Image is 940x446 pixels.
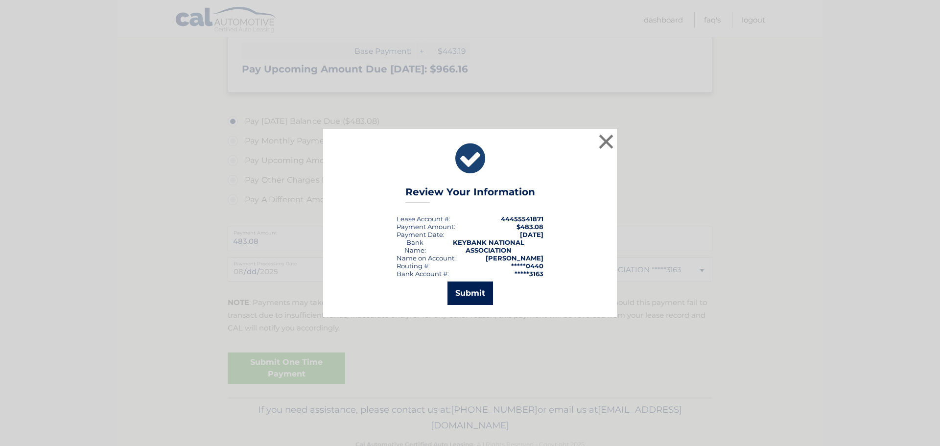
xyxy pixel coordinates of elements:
[397,231,443,238] span: Payment Date
[520,231,543,238] span: [DATE]
[453,238,524,254] strong: KEYBANK NATIONAL ASSOCIATION
[397,262,430,270] div: Routing #:
[486,254,543,262] strong: [PERSON_NAME]
[397,231,445,238] div: :
[501,215,543,223] strong: 44455541871
[397,270,449,278] div: Bank Account #:
[397,238,433,254] div: Bank Name:
[405,186,535,203] h3: Review Your Information
[517,223,543,231] span: $483.08
[397,215,450,223] div: Lease Account #:
[596,132,616,151] button: ×
[447,282,493,305] button: Submit
[397,223,455,231] div: Payment Amount:
[397,254,456,262] div: Name on Account:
